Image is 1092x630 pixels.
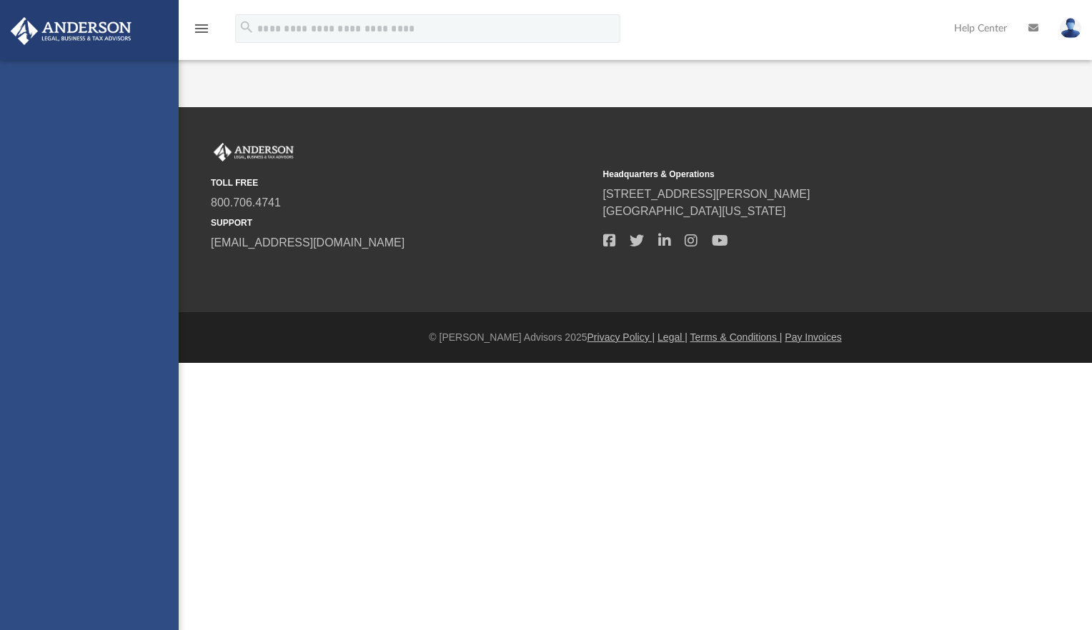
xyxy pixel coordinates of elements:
small: TOLL FREE [211,176,593,189]
a: [EMAIL_ADDRESS][DOMAIN_NAME] [211,236,404,249]
div: © [PERSON_NAME] Advisors 2025 [179,330,1092,345]
a: Legal | [657,331,688,343]
a: 800.706.4741 [211,196,281,209]
i: menu [193,20,210,37]
a: [STREET_ADDRESS][PERSON_NAME] [603,188,810,200]
img: Anderson Advisors Platinum Portal [6,17,136,45]
a: [GEOGRAPHIC_DATA][US_STATE] [603,205,786,217]
a: Pay Invoices [785,331,841,343]
small: SUPPORT [211,216,593,229]
img: Anderson Advisors Platinum Portal [211,143,297,161]
small: Headquarters & Operations [603,168,986,181]
a: Terms & Conditions | [690,331,783,343]
a: menu [193,27,210,37]
img: User Pic [1060,18,1081,39]
i: search [239,19,254,35]
a: Privacy Policy | [587,331,655,343]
